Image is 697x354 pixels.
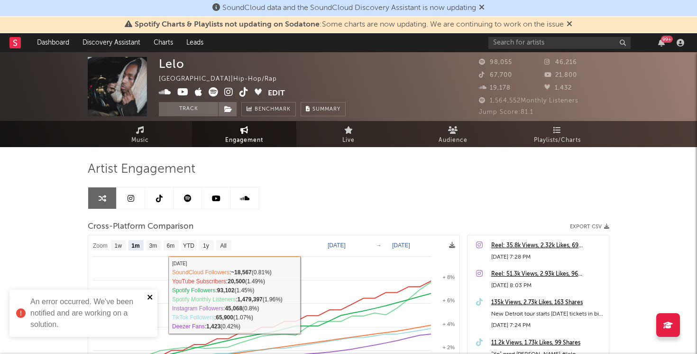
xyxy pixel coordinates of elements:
[183,242,194,249] text: YTD
[439,135,468,146] span: Audience
[443,345,455,350] text: + 2%
[392,242,410,249] text: [DATE]
[544,59,577,65] span: 46,216
[76,33,147,52] a: Discovery Assistant
[479,85,511,91] span: 19,178
[488,37,631,49] input: Search for artists
[159,102,218,116] button: Track
[491,269,604,280] a: Reel: 51.3k Views, 2.93k Likes, 96 Comments
[220,242,226,249] text: All
[491,252,604,263] div: [DATE] 7:28 PM
[479,4,485,12] span: Dismiss
[443,298,455,303] text: + 6%
[180,33,210,52] a: Leads
[491,297,604,308] a: 135k Views, 2.73k Likes, 163 Shares
[301,102,346,116] button: Summary
[658,39,665,47] button: 99+
[328,242,346,249] text: [DATE]
[167,242,175,249] text: 6m
[30,296,144,330] div: An error occurred. We've been notified and are working on a solution.
[225,135,263,146] span: Engagement
[241,102,296,116] a: Benchmark
[30,33,76,52] a: Dashboard
[376,242,382,249] text: →
[268,87,285,99] button: Edit
[135,21,564,28] span: : Some charts are now updating. We are continuing to work on the issue
[534,135,581,146] span: Playlists/Charts
[491,308,604,320] div: New Detroit tour starts [DATE] tickets in bio #lelo #newdetroit
[479,59,512,65] span: 98,055
[479,72,512,78] span: 67,700
[661,36,673,43] div: 99 +
[544,85,572,91] span: 1,432
[567,21,572,28] span: Dismiss
[149,242,157,249] text: 3m
[342,135,355,146] span: Live
[491,240,604,252] a: Reel: 35.8k Views, 2.32k Likes, 69 Comments
[222,4,476,12] span: SoundCloud data and the SoundCloud Discovery Assistant is now updating
[159,57,184,71] div: Lelo
[443,274,455,280] text: + 8%
[544,72,577,78] span: 21,800
[88,121,192,147] a: Music
[255,104,291,115] span: Benchmark
[570,224,609,230] button: Export CSV
[135,21,320,28] span: Spotify Charts & Playlists not updating on Sodatone
[131,135,149,146] span: Music
[203,242,209,249] text: 1y
[491,320,604,331] div: [DATE] 7:24 PM
[443,321,455,327] text: + 4%
[88,164,195,175] span: Artist Engagement
[147,293,154,302] button: close
[93,242,108,249] text: Zoom
[505,121,609,147] a: Playlists/Charts
[491,337,604,349] a: 11.2k Views, 1.73k Likes, 99 Shares
[88,221,193,233] span: Cross-Platform Comparison
[147,33,180,52] a: Charts
[479,98,578,104] span: 1,564,552 Monthly Listeners
[491,280,604,291] div: [DATE] 8:03 PM
[192,121,296,147] a: Engagement
[159,74,288,85] div: [GEOGRAPHIC_DATA] | Hip-Hop/Rap
[131,242,139,249] text: 1m
[115,242,122,249] text: 1w
[312,107,340,112] span: Summary
[479,109,533,115] span: Jump Score: 81.1
[401,121,505,147] a: Audience
[296,121,401,147] a: Live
